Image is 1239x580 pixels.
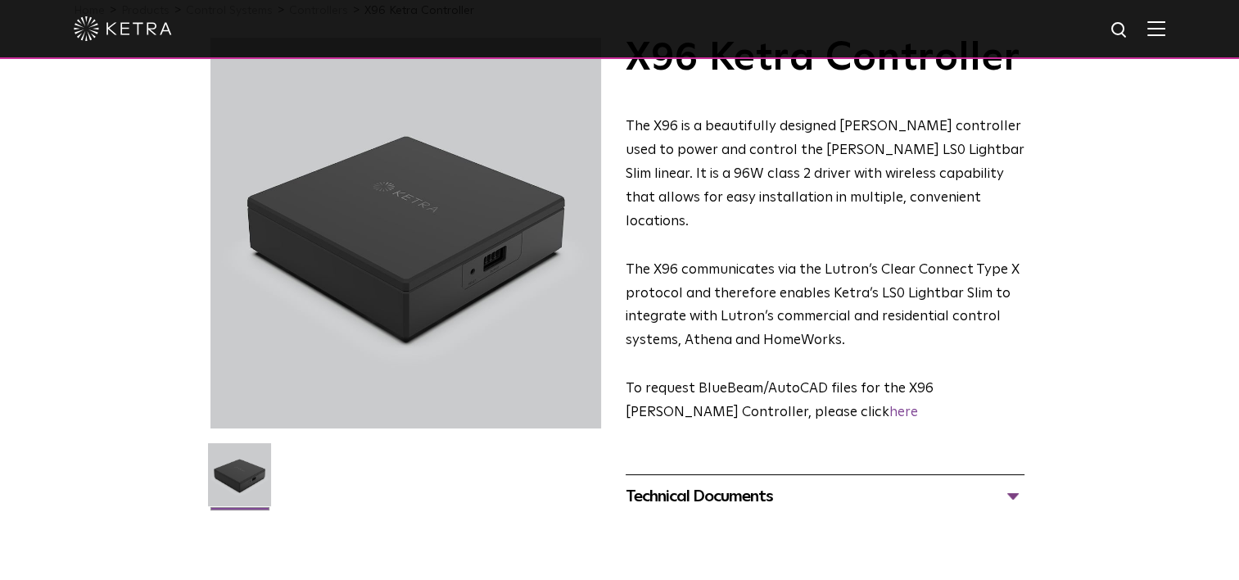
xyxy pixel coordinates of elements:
[74,16,172,41] img: ketra-logo-2019-white
[626,483,1024,510] div: Technical Documents
[626,382,934,419] span: ​To request BlueBeam/AutoCAD files for the X96 [PERSON_NAME] Controller, please click
[1147,20,1165,36] img: Hamburger%20Nav.svg
[626,120,1024,229] span: The X96 is a beautifully designed [PERSON_NAME] controller used to power and control the [PERSON_...
[1110,20,1130,41] img: search icon
[889,406,918,419] a: here
[208,443,271,519] img: X96-Controller-2021-Web-Square
[626,263,1020,348] span: The X96 communicates via the Lutron’s Clear Connect Type X protocol and therefore enables Ketra’s...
